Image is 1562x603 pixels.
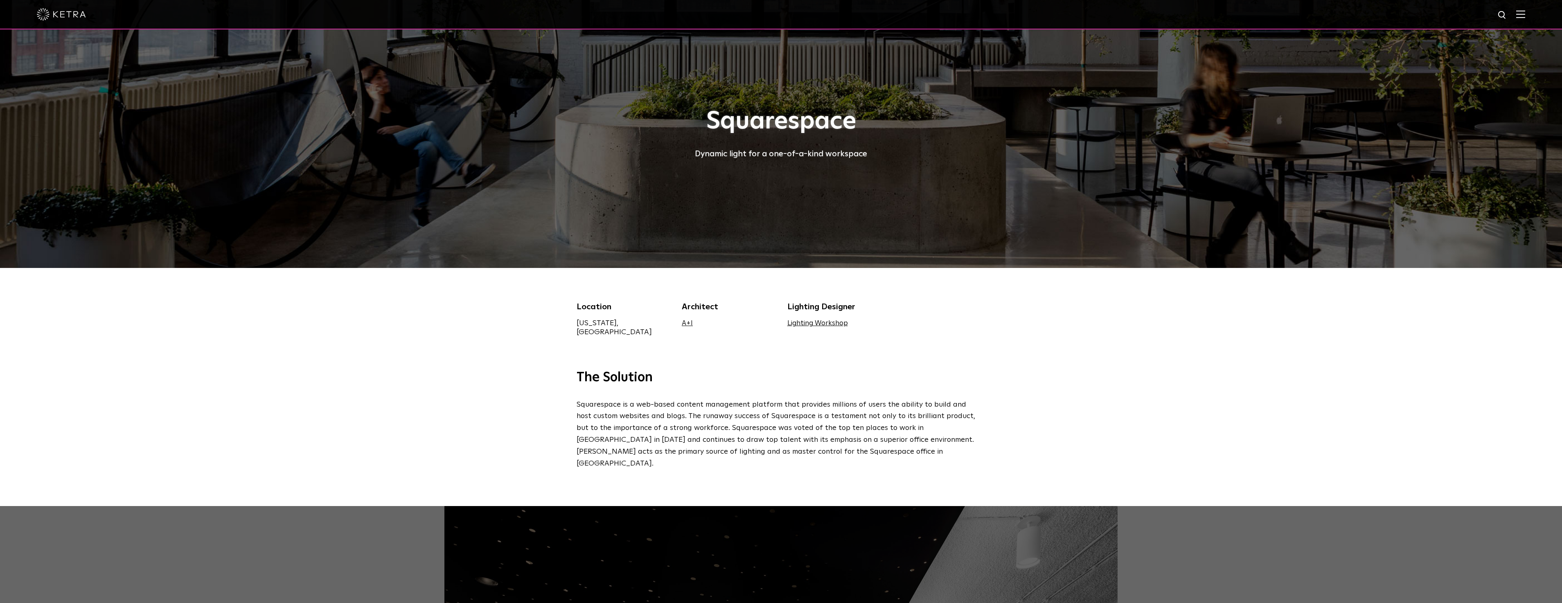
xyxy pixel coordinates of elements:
[577,301,670,313] div: Location
[787,301,881,313] div: Lighting Designer
[1497,10,1508,20] img: search icon
[577,319,670,337] div: [US_STATE], [GEOGRAPHIC_DATA]
[682,301,775,313] div: Architect
[787,320,848,327] a: Lighting Workshop
[577,399,982,470] p: Squarespace is a web-based content management platform that provides millions of users the abilit...
[577,369,986,387] h3: The Solution
[37,8,86,20] img: ketra-logo-2019-white
[577,147,986,160] div: Dynamic light for a one-of-a-kind workspace
[682,320,693,327] a: A+I
[577,108,986,135] h1: Squarespace
[1516,10,1525,18] img: Hamburger%20Nav.svg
